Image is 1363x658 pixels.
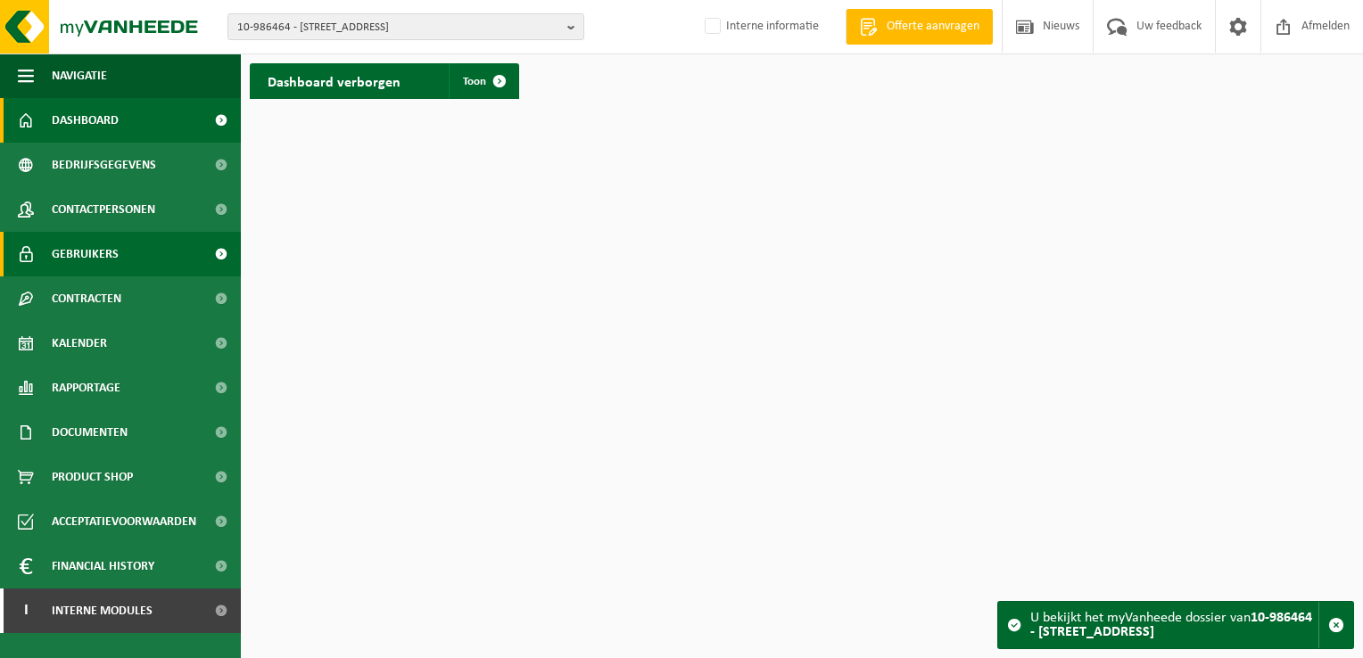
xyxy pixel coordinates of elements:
[1030,602,1318,648] div: U bekijkt het myVanheede dossier van
[52,321,107,366] span: Kalender
[227,13,584,40] button: 10-986464 - [STREET_ADDRESS]
[52,232,119,276] span: Gebruikers
[846,9,993,45] a: Offerte aanvragen
[52,366,120,410] span: Rapportage
[237,14,560,41] span: 10-986464 - [STREET_ADDRESS]
[52,588,153,633] span: Interne modules
[52,143,156,187] span: Bedrijfsgegevens
[463,76,486,87] span: Toon
[701,13,819,40] label: Interne informatie
[18,588,34,633] span: I
[52,98,119,143] span: Dashboard
[52,410,128,455] span: Documenten
[52,499,196,544] span: Acceptatievoorwaarden
[52,455,133,499] span: Product Shop
[250,63,418,98] h2: Dashboard verborgen
[1030,611,1312,639] strong: 10-986464 - [STREET_ADDRESS]
[52,276,121,321] span: Contracten
[882,18,984,36] span: Offerte aanvragen
[52,53,107,98] span: Navigatie
[52,187,155,232] span: Contactpersonen
[52,544,154,588] span: Financial History
[449,63,517,99] a: Toon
